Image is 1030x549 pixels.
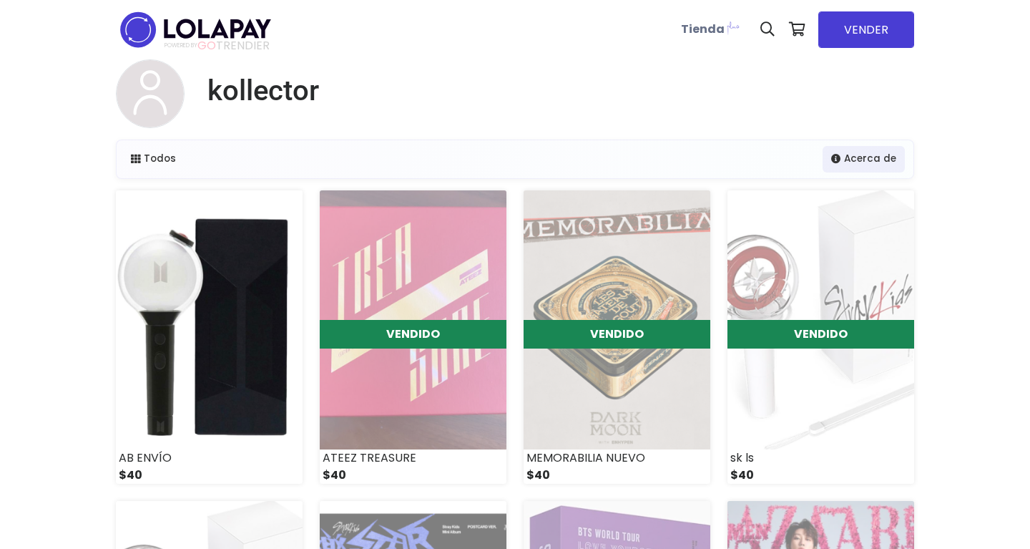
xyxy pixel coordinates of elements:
[727,450,914,467] div: sk ls
[320,190,506,450] img: small_1724376037294.png
[196,74,319,108] a: kollector
[524,190,710,450] img: small_1723134498415.png
[165,42,197,49] span: POWERED BY
[823,146,905,172] a: Acerca de
[524,190,710,484] a: VENDIDO MEMORABILIA NUEVO $40
[727,190,914,450] img: small_1722895402349.png
[165,39,270,52] span: TRENDIER
[116,59,185,128] img: avatar-default.svg
[681,21,725,37] b: Tienda
[197,37,216,54] span: GO
[122,146,185,172] a: Todos
[320,320,506,349] div: VENDIDO
[320,467,506,484] div: $40
[524,320,710,349] div: VENDIDO
[116,190,303,484] a: AB ENVÍO $40
[725,19,742,36] img: Lolapay Plus
[727,467,914,484] div: $40
[116,190,303,450] img: small_1729106646161.png
[320,190,506,484] a: VENDIDO ATEEZ TREASURE $40
[116,450,303,467] div: AB ENVÍO
[818,11,914,48] a: VENDER
[524,467,710,484] div: $40
[727,190,914,484] a: VENDIDO sk ls $40
[524,450,710,467] div: MEMORABILIA NUEVO
[727,320,914,349] div: VENDIDO
[320,450,506,467] div: ATEEZ TREASURE
[207,74,319,108] h1: kollector
[116,7,275,52] img: logo
[116,467,303,484] div: $40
